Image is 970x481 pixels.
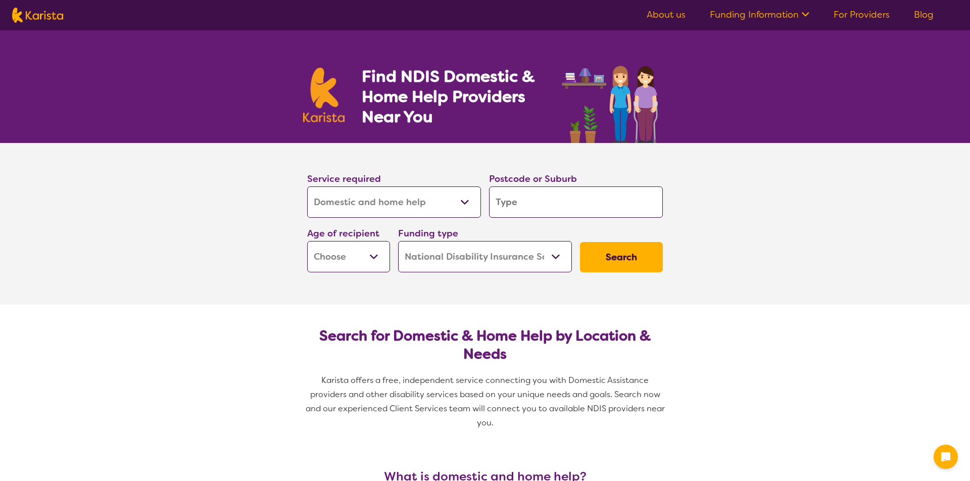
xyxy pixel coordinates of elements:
[489,173,577,185] label: Postcode or Suburb
[303,68,345,122] img: Karista logo
[315,327,655,363] h2: Search for Domestic & Home Help by Location & Needs
[307,173,381,185] label: Service required
[12,8,63,23] img: Karista logo
[710,9,809,21] a: Funding Information
[362,66,549,127] h1: Find NDIS Domestic & Home Help Providers Near You
[834,9,890,21] a: For Providers
[580,242,663,272] button: Search
[306,375,667,428] span: Karista offers a free, independent service connecting you with Domestic Assistance providers and ...
[307,227,379,239] label: Age of recipient
[914,9,934,21] a: Blog
[489,186,663,218] input: Type
[647,9,686,21] a: About us
[398,227,458,239] label: Funding type
[559,55,667,143] img: domestic-help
